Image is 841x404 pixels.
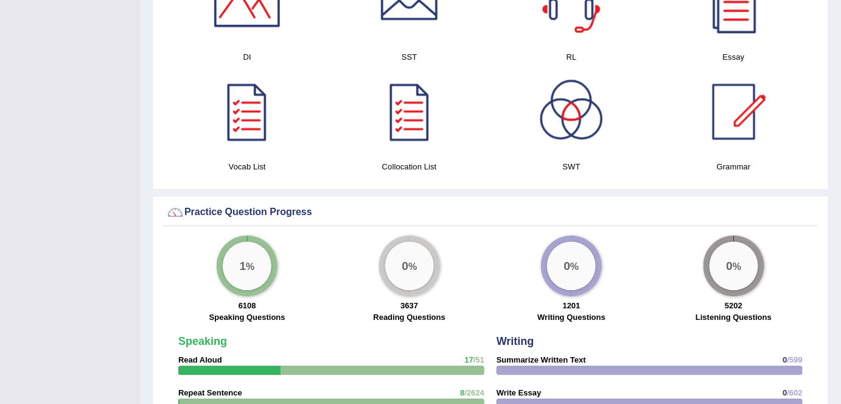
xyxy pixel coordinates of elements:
big: 0 [402,260,408,273]
h4: DI [172,51,323,63]
strong: 5202 [725,302,742,311]
span: /602 [787,389,803,398]
h4: SST [335,51,485,63]
h4: Collocation List [335,161,485,174]
strong: 6108 [239,302,256,311]
span: /599 [787,356,803,365]
strong: Writing [497,336,534,348]
label: Reading Questions [374,312,445,324]
span: /2624 [464,389,484,398]
div: % [547,242,596,291]
big: 1 [240,260,246,273]
div: % [710,242,758,291]
strong: Repeat Sentence [178,389,242,398]
span: 0 [783,356,787,365]
h4: Essay [659,51,809,63]
strong: Summarize Written Text [497,356,586,365]
strong: 1201 [563,302,581,311]
div: Practice Question Progress [166,204,815,222]
label: Listening Questions [696,312,772,324]
div: % [385,242,434,291]
div: % [223,242,271,291]
h4: Grammar [659,161,809,174]
span: 8 [460,389,464,398]
strong: Read Aloud [178,356,222,365]
big: 0 [564,260,571,273]
strong: Speaking [178,336,227,348]
h4: SWT [497,161,647,174]
h4: RL [497,51,647,63]
h4: Vocab List [172,161,323,174]
big: 0 [726,260,733,273]
span: /51 [473,356,484,365]
label: Writing Questions [537,312,605,324]
label: Speaking Questions [209,312,285,324]
strong: 3637 [400,302,418,311]
span: 17 [464,356,473,365]
span: 0 [783,389,787,398]
strong: Write Essay [497,389,541,398]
